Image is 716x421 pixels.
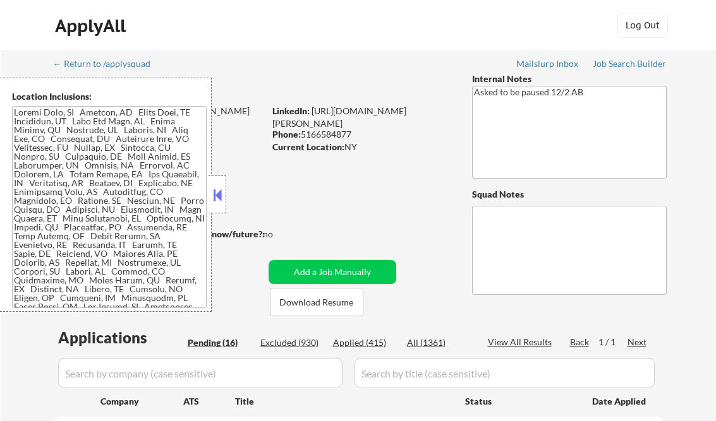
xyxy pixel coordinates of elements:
div: Status [465,389,574,412]
a: ← Return to /applysquad [53,59,162,71]
div: Next [628,336,648,348]
div: ApplyAll [55,15,130,37]
div: Applied (415) [333,336,396,349]
div: Job Search Builder [593,59,667,68]
strong: LinkedIn: [272,105,310,116]
a: Mailslurp Inbox [516,59,579,71]
div: Mailslurp Inbox [516,59,579,68]
div: ATS [183,395,235,408]
button: Add a Job Manually [269,260,396,284]
div: Location Inclusions: [12,90,207,103]
div: Company [100,395,183,408]
a: [URL][DOMAIN_NAME][PERSON_NAME] [272,105,406,129]
button: Log Out [617,13,668,38]
div: Date Applied [592,395,648,408]
strong: Current Location: [272,141,344,152]
div: Internal Notes [472,73,667,85]
strong: Phone: [272,129,301,139]
div: Excluded (930) [260,336,324,349]
div: Applications [58,330,183,345]
a: Job Search Builder [593,59,667,71]
div: Back [570,336,590,348]
div: no [263,228,299,240]
div: All (1361) [407,336,470,349]
div: NY [272,141,451,153]
div: Title [235,395,453,408]
input: Search by title (case sensitive) [355,358,655,388]
div: View All Results [488,336,555,348]
div: 5166584877 [272,128,451,141]
button: Download Resume [270,288,363,316]
div: ← Return to /applysquad [53,59,162,68]
div: 1 / 1 [598,336,628,348]
div: Squad Notes [472,188,667,201]
input: Search by company (case sensitive) [58,358,343,388]
div: Pending (16) [188,336,251,349]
